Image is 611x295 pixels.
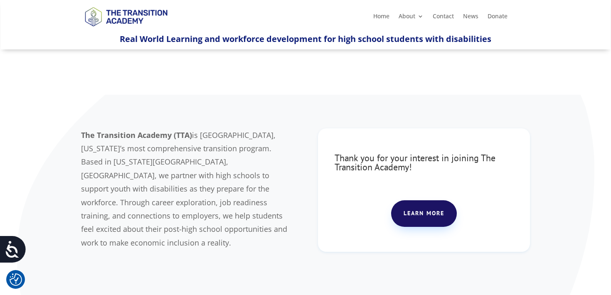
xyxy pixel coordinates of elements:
[488,13,508,22] a: Donate
[81,130,192,140] b: The Transition Academy (TTA)
[10,273,22,286] img: Revisit consent button
[81,2,171,31] img: TTA Brand_TTA Primary Logo_Horizontal_Light BG
[81,130,287,248] span: is [GEOGRAPHIC_DATA], [US_STATE]’s most comprehensive transition program. Based in [US_STATE][GEO...
[391,200,457,227] a: Learn more
[81,25,171,33] a: Logo-Noticias
[10,273,22,286] button: Cookie Settings
[335,152,495,173] span: Thank you for your interest in joining The Transition Academy!
[120,33,491,44] span: Real World Learning and workforce development for high school students with disabilities
[463,13,478,22] a: News
[373,13,389,22] a: Home
[399,13,424,22] a: About
[433,13,454,22] a: Contact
